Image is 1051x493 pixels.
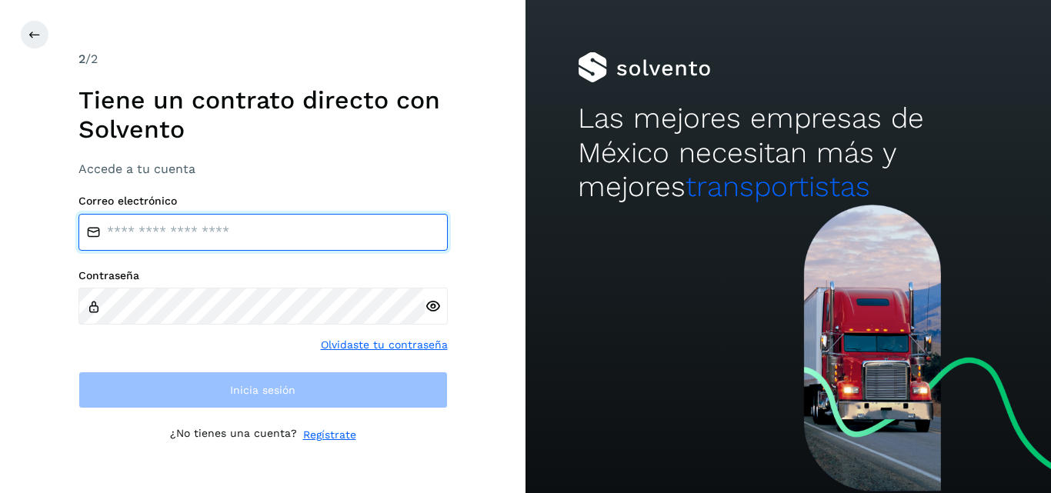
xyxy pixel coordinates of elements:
label: Correo electrónico [78,195,448,208]
h3: Accede a tu cuenta [78,162,448,176]
span: transportistas [686,170,870,203]
span: 2 [78,52,85,66]
span: Inicia sesión [230,385,295,395]
p: ¿No tienes una cuenta? [170,427,297,443]
a: Olvidaste tu contraseña [321,337,448,353]
button: Inicia sesión [78,371,448,408]
div: /2 [78,50,448,68]
h2: Las mejores empresas de México necesitan más y mejores [578,102,998,204]
label: Contraseña [78,269,448,282]
a: Regístrate [303,427,356,443]
h1: Tiene un contrato directo con Solvento [78,85,448,145]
